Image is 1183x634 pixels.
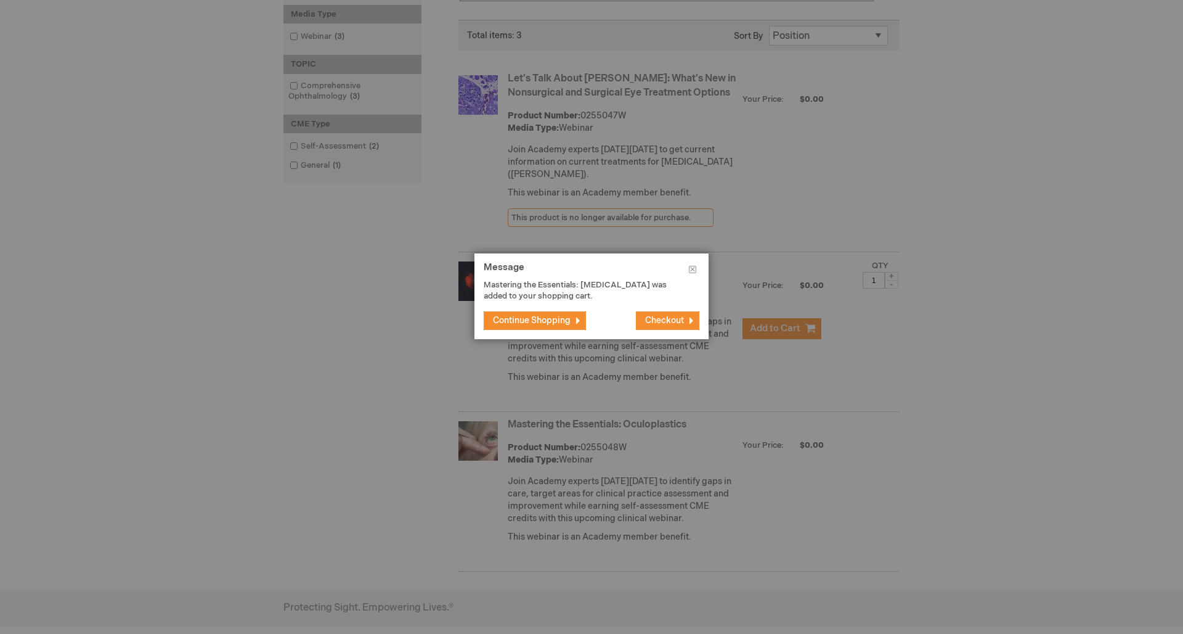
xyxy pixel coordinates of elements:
[636,311,699,330] button: Checkout
[484,263,699,279] h1: Message
[484,279,681,302] p: Mastering the Essentials: [MEDICAL_DATA] was added to your shopping cart.
[645,315,684,326] span: Checkout
[484,311,586,330] button: Continue Shopping
[493,315,571,326] span: Continue Shopping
